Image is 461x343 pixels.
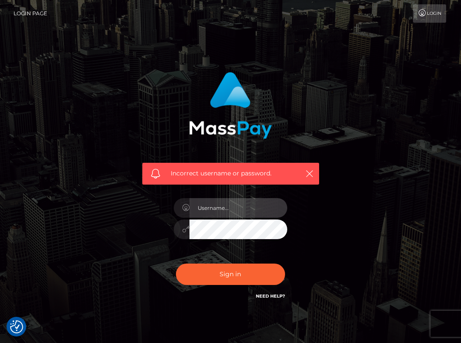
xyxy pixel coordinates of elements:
a: Login Page [14,4,47,23]
button: Sign in [176,264,285,285]
a: Need Help? [256,293,285,299]
input: Username... [189,198,287,218]
img: MassPay Login [189,72,272,139]
img: Revisit consent button [10,320,23,333]
span: Incorrect username or password. [171,169,295,178]
button: Consent Preferences [10,320,23,333]
a: Login [413,4,446,23]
